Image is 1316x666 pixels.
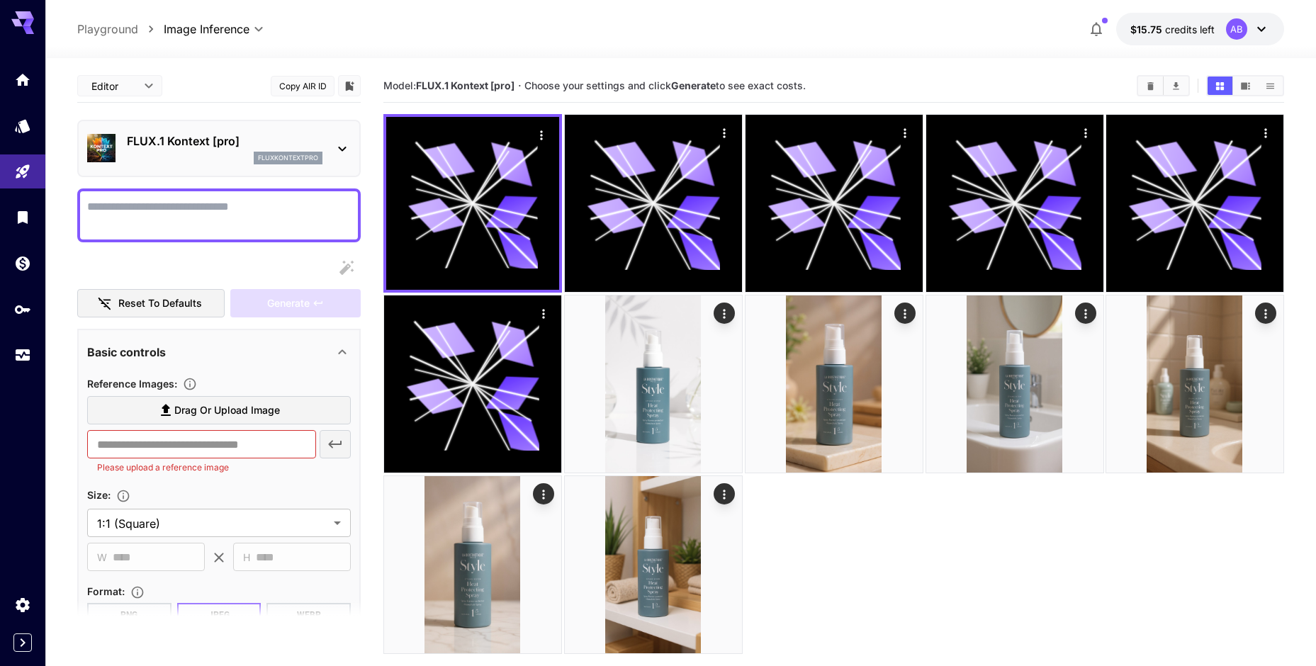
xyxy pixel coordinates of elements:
div: AB [1226,18,1247,40]
button: $15.7472AB [1116,13,1284,45]
div: FLUX.1 Kontext [pro]fluxkontextpro [87,127,351,170]
div: Actions [713,303,734,324]
button: Show images in video view [1233,77,1258,95]
span: 1:1 (Square) [97,515,328,532]
span: Choose your settings and click to see exact costs. [524,79,806,91]
span: Reference Images : [87,378,177,390]
span: Image Inference [164,21,249,38]
div: Actions [894,122,915,143]
img: Z [565,476,742,653]
button: Show images in list view [1258,77,1283,95]
div: Home [14,71,31,89]
span: Editor [91,79,135,94]
span: Size : [87,489,111,501]
p: fluxkontextpro [258,153,318,163]
div: Actions [713,122,734,143]
button: Upload a reference image to guide the result. This is needed for Image-to-Image or Inpainting. Su... [177,377,203,391]
div: Actions [713,483,734,504]
div: Wallet [14,254,31,272]
div: Clear ImagesDownload All [1137,75,1190,96]
div: Actions [531,124,552,145]
a: Playground [77,21,138,38]
button: Show images in grid view [1208,77,1232,95]
span: W [97,549,107,565]
label: Drag or upload image [87,396,351,425]
span: Drag or upload image [174,402,280,419]
div: Playground [14,163,31,181]
div: API Keys [14,300,31,318]
div: Library [14,208,31,226]
span: Format : [87,585,125,597]
img: Z [1106,295,1283,473]
p: FLUX.1 Kontext [pro] [127,132,322,149]
button: Expand sidebar [13,633,32,652]
button: Choose the file format for the output image. [125,585,150,599]
div: Actions [1074,122,1096,143]
div: Actions [1074,303,1096,324]
div: Actions [533,303,554,324]
div: Actions [894,303,915,324]
button: Reset to defaults [77,289,225,318]
div: Basic controls [87,335,351,369]
button: Adjust the dimensions of the generated image by specifying its width and height in pixels, or sel... [111,489,136,503]
span: credits left [1165,23,1215,35]
img: 9k= [926,295,1103,473]
b: Generate [671,79,716,91]
div: Models [14,117,31,135]
div: Actions [533,483,554,504]
img: Z [565,295,742,473]
div: Actions [1255,303,1276,324]
span: $15.75 [1130,23,1165,35]
p: Please upload a reference image [97,461,306,475]
p: · [518,77,522,94]
div: Settings [14,596,31,614]
button: Copy AIR ID [271,76,334,96]
button: Clear Images [1138,77,1163,95]
b: FLUX.1 Kontext [pro] [416,79,514,91]
div: $15.7472 [1130,22,1215,37]
div: Usage [14,346,31,364]
button: Add to library [343,77,356,94]
img: Z [746,295,923,473]
nav: breadcrumb [77,21,164,38]
img: Z [384,476,561,653]
p: Basic controls [87,344,166,361]
span: Model: [383,79,514,91]
button: Download All [1164,77,1188,95]
span: H [243,549,250,565]
div: Actions [1255,122,1276,143]
div: Show images in grid viewShow images in video viewShow images in list view [1206,75,1284,96]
